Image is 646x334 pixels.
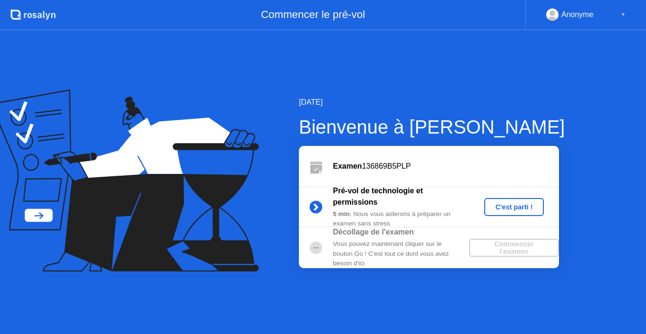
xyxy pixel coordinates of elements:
[333,187,423,206] b: Pré-vol de technologie et permissions
[469,239,559,257] button: Commencer l'examen
[473,240,555,255] div: Commencer l'examen
[333,210,350,217] b: 5 min
[333,239,469,268] div: Vous pouvez maintenant cliquer sur le bouton Go ! C'est tout ce dont vous avez besoin d'ici
[488,203,541,211] div: C'est parti !
[333,161,559,172] div: 136869B5PLP
[621,9,626,21] div: ▼
[333,228,414,236] b: Décollage de l'examen
[333,162,362,170] b: Examen
[299,97,565,108] div: [DATE]
[561,9,594,21] div: Anonyme
[484,198,544,216] button: C'est parti !
[299,113,565,141] div: Bienvenue à [PERSON_NAME]
[333,209,469,229] div: : Nous vous aiderons à préparer un examen sans stress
